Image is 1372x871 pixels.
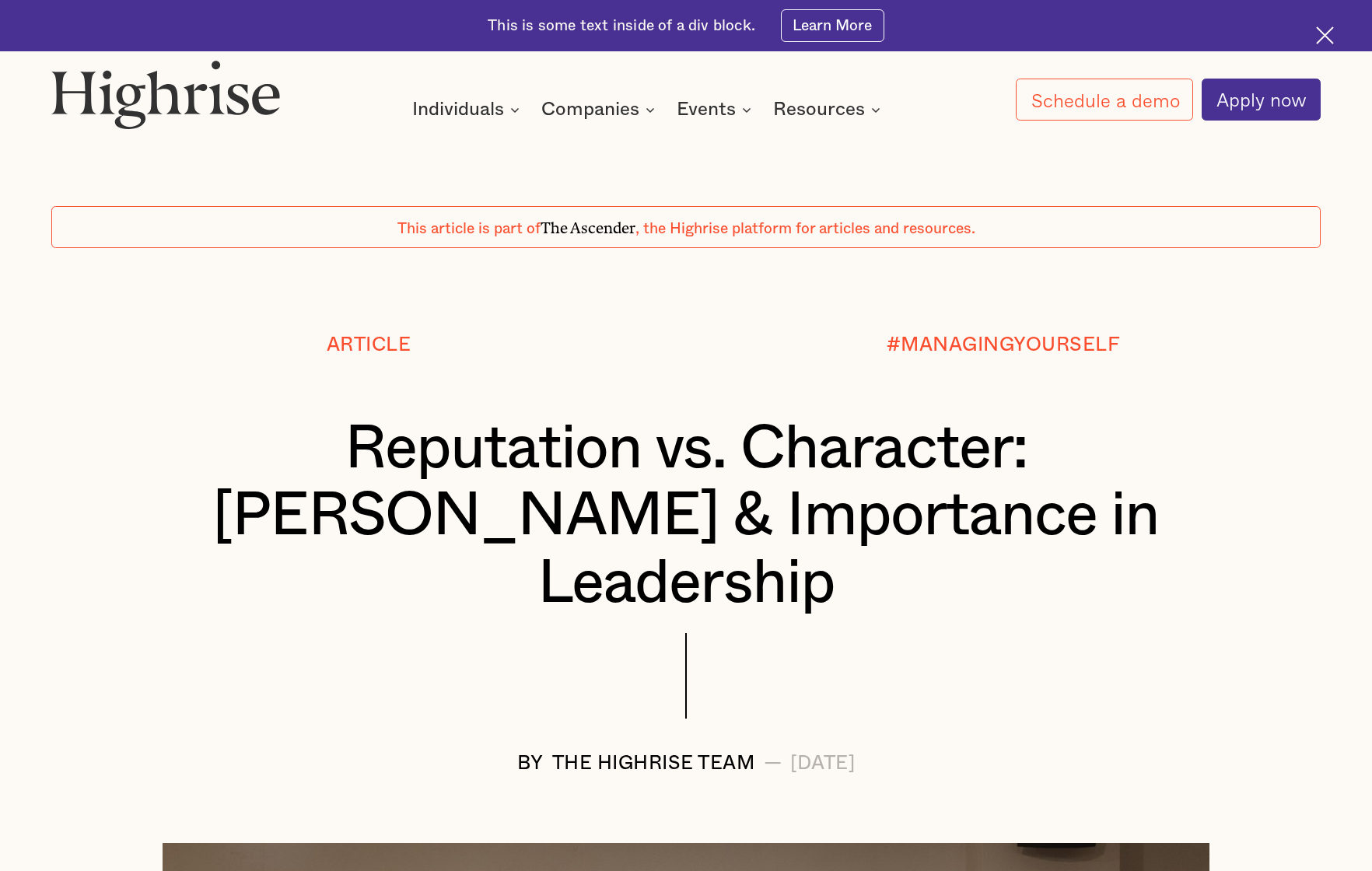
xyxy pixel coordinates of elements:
a: Apply now [1202,79,1321,121]
div: #MANAGINGYOURSELF [887,334,1121,355]
div: Companies [541,100,660,119]
div: BY [517,753,544,774]
img: Highrise logo [51,60,281,129]
a: Schedule a demo [1016,79,1193,120]
h1: Reputation vs. Character: [PERSON_NAME] & Importance in Leadership [104,415,1268,617]
div: This is some text inside of a div block. [488,16,755,36]
span: This article is part of [397,221,541,236]
div: The Highrise Team [552,753,755,774]
div: Individuals [412,100,524,119]
div: Companies [541,100,639,119]
div: Individuals [412,100,504,119]
div: Article [327,334,411,355]
a: Learn More [781,9,884,42]
div: Resources [773,100,865,119]
div: Resources [773,100,885,119]
div: [DATE] [790,753,855,774]
div: — [764,753,782,774]
div: Events [677,100,736,119]
div: Events [677,100,756,119]
span: , the Highrise platform for articles and resources. [635,221,975,236]
span: The Ascender [541,215,635,233]
img: Cross icon [1316,26,1334,44]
